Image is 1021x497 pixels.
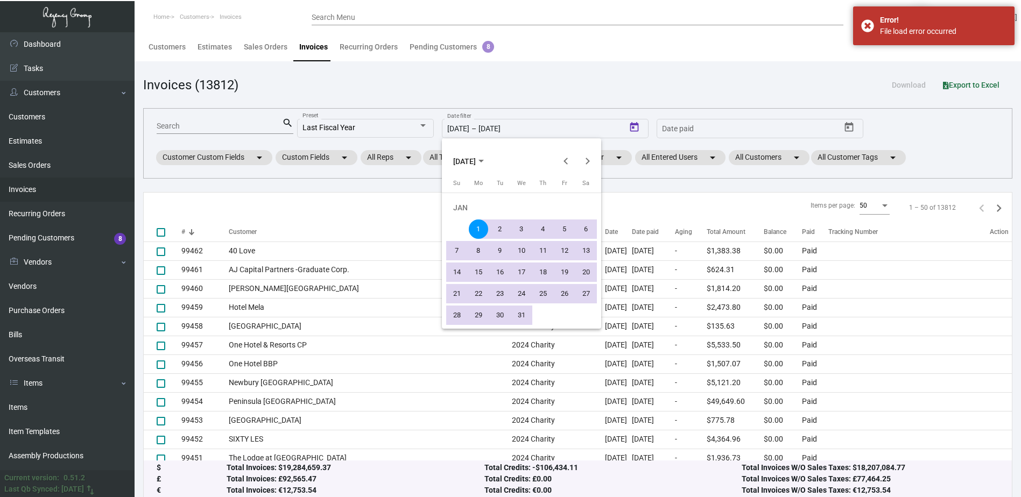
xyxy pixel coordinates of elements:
button: January 7, 2024 [446,240,468,261]
button: January 31, 2024 [511,304,532,326]
div: Last Qb Synced: [DATE] [4,484,84,495]
span: Fr [562,180,567,187]
div: 19 [555,262,574,282]
div: 15 [469,262,488,282]
td: JAN [446,197,597,218]
span: Th [539,180,546,187]
div: 5 [555,219,574,239]
div: 18 [533,262,553,282]
button: January 27, 2024 [575,283,597,304]
button: January 8, 2024 [468,240,489,261]
button: January 15, 2024 [468,261,489,283]
div: 4 [533,219,553,239]
div: 13 [576,241,596,260]
div: 1 [469,219,488,239]
div: 3 [512,219,531,239]
div: 25 [533,284,553,303]
div: 20 [576,262,596,282]
button: January 13, 2024 [575,240,597,261]
button: January 12, 2024 [554,240,575,261]
div: 26 [555,284,574,303]
button: January 4, 2024 [532,218,554,240]
button: January 10, 2024 [511,240,532,261]
div: 8 [469,241,488,260]
button: Previous month [555,150,576,172]
span: Tu [497,180,503,187]
div: 6 [576,219,596,239]
span: [DATE] [453,157,476,166]
button: January 20, 2024 [575,261,597,283]
div: 23 [490,284,510,303]
div: Error! [880,15,1006,26]
div: Current version: [4,472,59,484]
button: January 6, 2024 [575,218,597,240]
div: 9 [490,241,510,260]
button: Next month [576,150,598,172]
div: 24 [512,284,531,303]
button: January 21, 2024 [446,283,468,304]
div: File load error occurred [880,26,1006,37]
button: January 24, 2024 [511,283,532,304]
div: 28 [447,306,467,325]
button: January 9, 2024 [489,240,511,261]
button: January 3, 2024 [511,218,532,240]
button: January 1, 2024 [468,218,489,240]
span: Sa [582,180,589,187]
div: 12 [555,241,574,260]
div: 17 [512,262,531,282]
div: 27 [576,284,596,303]
button: January 16, 2024 [489,261,511,283]
button: January 17, 2024 [511,261,532,283]
button: January 14, 2024 [446,261,468,283]
button: January 19, 2024 [554,261,575,283]
button: January 29, 2024 [468,304,489,326]
button: Choose month and year [445,150,492,172]
div: 11 [533,241,553,260]
button: January 2, 2024 [489,218,511,240]
button: January 26, 2024 [554,283,575,304]
button: January 25, 2024 [532,283,554,304]
span: Mo [474,180,483,187]
button: January 5, 2024 [554,218,575,240]
div: 0.51.2 [64,472,85,484]
div: 2 [490,219,510,239]
div: 7 [447,241,467,260]
button: January 11, 2024 [532,240,554,261]
button: January 23, 2024 [489,283,511,304]
span: Su [453,180,460,187]
div: 16 [490,262,510,282]
span: We [517,180,526,187]
button: January 18, 2024 [532,261,554,283]
div: 10 [512,241,531,260]
div: 22 [469,284,488,303]
div: 14 [447,262,467,282]
div: 31 [512,306,531,325]
div: 29 [469,306,488,325]
div: 30 [490,306,510,325]
button: January 28, 2024 [446,304,468,326]
div: 21 [447,284,467,303]
button: January 22, 2024 [468,283,489,304]
button: January 30, 2024 [489,304,511,326]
